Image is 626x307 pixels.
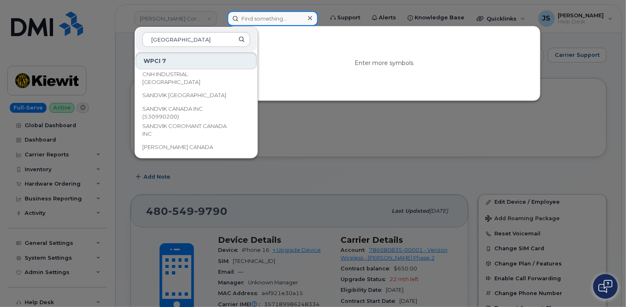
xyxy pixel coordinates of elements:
[142,105,237,121] span: SANDVIK CANADA INC (530990200)
[136,105,257,121] a: SANDVIK CANADA INC (530990200)
[142,122,237,138] span: SANDVIK COROMANT CANADA INC
[142,70,237,86] span: CNH INDUSTRIAL [GEOGRAPHIC_DATA]
[136,53,257,69] div: WPCI 7
[136,139,257,156] a: [PERSON_NAME] CANADA
[136,122,257,138] a: SANDVIK COROMANT CANADA INC
[228,26,540,100] div: Enter more symbols
[136,52,257,68] div: WPCI 4
[142,91,226,100] span: SANDVIK [GEOGRAPHIC_DATA]
[136,70,257,86] a: CNH INDUSTRIAL [GEOGRAPHIC_DATA]
[136,87,257,104] a: SANDVIK [GEOGRAPHIC_DATA]
[598,280,612,293] img: Open chat
[142,32,250,47] input: Search
[142,143,213,151] span: [PERSON_NAME] CANADA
